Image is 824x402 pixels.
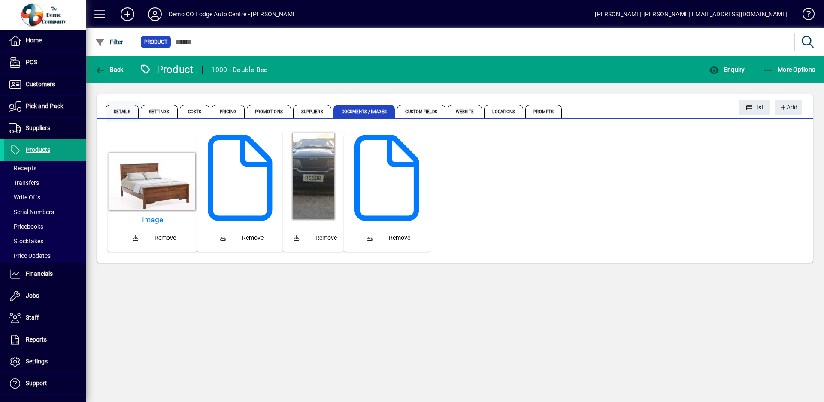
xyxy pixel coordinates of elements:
[141,105,178,118] span: Settings
[763,66,815,73] span: More Options
[26,336,47,343] span: Reports
[796,2,813,30] a: Knowledge Base
[9,209,54,215] span: Serial Numbers
[4,234,86,248] a: Stocktakes
[595,7,788,21] div: [PERSON_NAME] [PERSON_NAME][EMAIL_ADDRESS][DOMAIN_NAME]
[144,38,167,46] span: Product
[380,230,414,245] button: Remove
[26,270,53,277] span: Financials
[93,62,126,77] button: Back
[26,59,37,66] span: POS
[9,165,36,172] span: Receipts
[26,37,42,44] span: Home
[111,215,194,224] a: Image
[26,292,39,299] span: Jobs
[26,124,50,131] span: Suppliers
[95,66,124,73] span: Back
[4,351,86,372] a: Settings
[4,263,86,285] a: Financials
[4,30,86,51] a: Home
[707,62,747,77] button: Enquiry
[149,233,176,242] span: Remove
[4,52,86,73] a: POS
[237,233,264,242] span: Remove
[26,146,50,153] span: Products
[333,105,395,118] span: Documents / Images
[310,233,337,242] span: Remove
[93,34,126,50] button: Filter
[26,81,55,88] span: Customers
[4,373,86,394] a: Support
[146,230,179,245] button: Remove
[9,252,51,259] span: Price Updates
[9,238,43,245] span: Stocktakes
[26,103,63,109] span: Pick and Pack
[360,228,380,248] a: Download
[212,105,245,118] span: Pricing
[4,190,86,205] a: Write Offs
[775,100,802,115] button: Add
[180,105,210,118] span: Costs
[4,175,86,190] a: Transfers
[4,219,86,234] a: Pricebooks
[106,105,139,118] span: Details
[4,285,86,307] a: Jobs
[286,228,307,248] a: Download
[86,62,133,77] app-page-header-button: Back
[9,194,40,201] span: Write Offs
[4,161,86,175] a: Receipts
[4,118,86,139] a: Suppliers
[26,314,39,321] span: Staff
[746,100,764,115] span: List
[525,105,562,118] span: Prompts
[26,358,48,365] span: Settings
[739,100,771,115] button: List
[213,228,233,248] a: Download
[761,62,818,77] button: More Options
[141,6,169,22] button: Profile
[139,63,194,76] div: Product
[114,6,141,22] button: Add
[307,230,340,245] button: Remove
[26,380,47,387] span: Support
[4,74,86,95] a: Customers
[709,66,745,73] span: Enquiry
[484,105,523,118] span: Locations
[211,63,268,77] div: 1000 - Double Bed
[4,96,86,117] a: Pick and Pack
[397,105,445,118] span: Custom Fields
[169,7,298,21] div: Demo CO Lodge Auto Centre - [PERSON_NAME]
[384,233,410,242] span: Remove
[233,230,267,245] button: Remove
[247,105,291,118] span: Promotions
[4,248,86,263] a: Price Updates
[448,105,482,118] span: Website
[125,228,146,248] a: Download
[95,39,124,45] span: Filter
[4,329,86,351] a: Reports
[4,205,86,219] a: Serial Numbers
[9,179,39,186] span: Transfers
[293,105,331,118] span: Suppliers
[779,100,797,115] span: Add
[9,223,43,230] span: Pricebooks
[4,307,86,329] a: Staff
